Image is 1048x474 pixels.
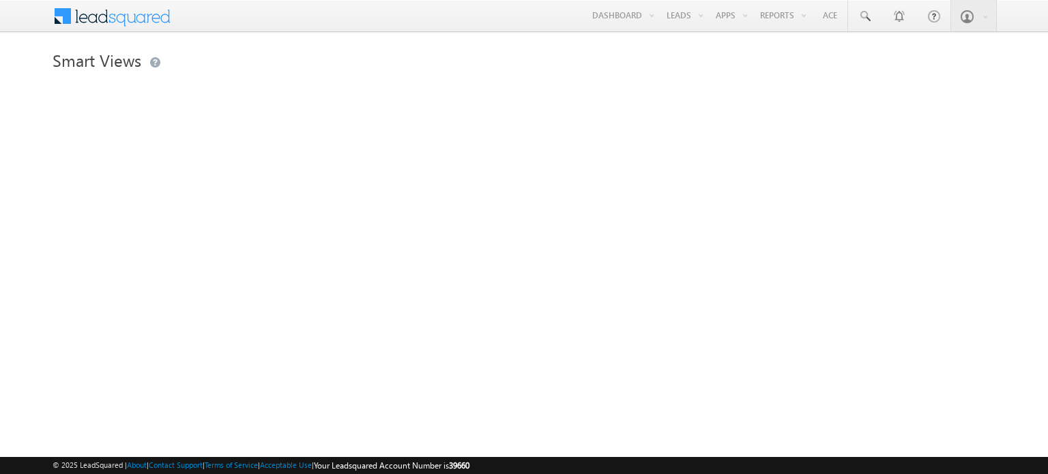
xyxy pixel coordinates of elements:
[205,460,258,469] a: Terms of Service
[53,49,141,71] span: Smart Views
[127,460,147,469] a: About
[260,460,312,469] a: Acceptable Use
[149,460,203,469] a: Contact Support
[449,460,469,471] span: 39660
[314,460,469,471] span: Your Leadsquared Account Number is
[53,459,469,472] span: © 2025 LeadSquared | | | | |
